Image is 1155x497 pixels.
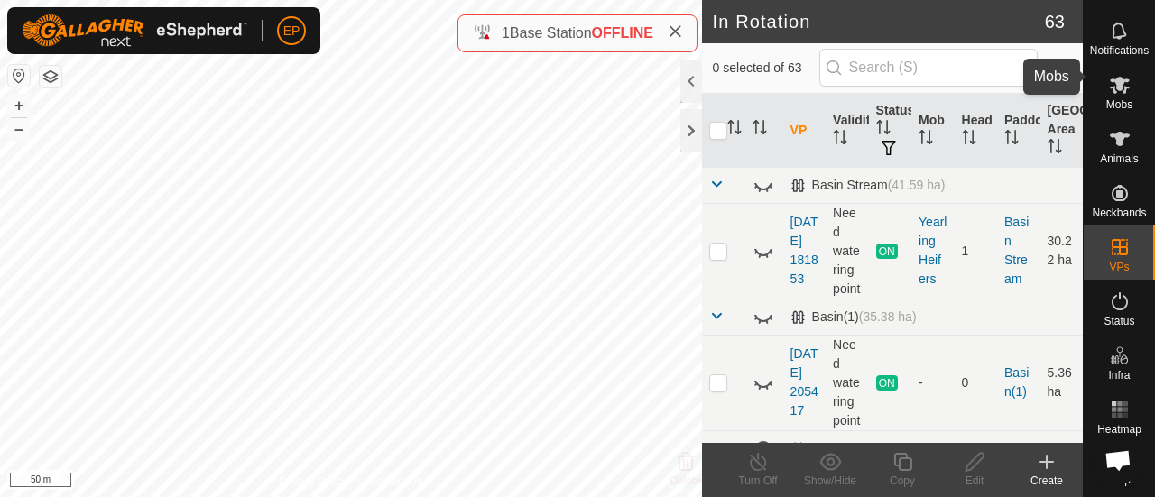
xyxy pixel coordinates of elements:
[955,203,997,299] td: 1
[1040,335,1083,430] td: 5.36 ha
[919,133,933,147] p-sorticon: Activate to sort
[869,94,911,168] th: Status
[713,11,1045,32] h2: In Rotation
[826,335,868,430] td: Need watering point
[1100,153,1139,164] span: Animals
[911,94,954,168] th: Mob
[866,473,938,489] div: Copy
[790,215,818,286] a: [DATE] 181853
[790,346,818,418] a: [DATE] 205417
[1084,442,1155,492] a: Help
[1104,316,1134,327] span: Status
[962,133,976,147] p-sorticon: Activate to sort
[833,133,847,147] p-sorticon: Activate to sort
[1108,474,1131,485] span: Help
[888,178,946,192] span: (41.59 ha)
[1109,262,1129,272] span: VPs
[1090,45,1149,56] span: Notifications
[8,65,30,87] button: Reset Map
[790,178,946,193] div: Basin Stream
[826,94,868,168] th: Validity
[1004,133,1019,147] p-sorticon: Activate to sort
[502,25,510,41] span: 1
[8,118,30,140] button: –
[1004,215,1029,286] a: Basin Stream
[859,309,917,324] span: (35.38 ha)
[790,309,917,325] div: Basin(1)
[876,123,891,137] p-sorticon: Activate to sort
[1108,370,1130,381] span: Infra
[510,25,592,41] span: Base Station
[722,473,794,489] div: Turn Off
[955,94,997,168] th: Head
[1048,142,1062,156] p-sorticon: Activate to sort
[955,335,997,430] td: 0
[783,94,826,168] th: VP
[1011,473,1083,489] div: Create
[919,373,947,392] div: -
[819,49,1038,87] input: Search (S)
[1040,94,1083,168] th: [GEOGRAPHIC_DATA] Area
[1092,207,1146,218] span: Neckbands
[753,123,767,137] p-sorticon: Activate to sort
[1045,8,1065,35] span: 63
[902,441,960,456] span: (11.69 ha)
[727,123,742,137] p-sorticon: Activate to sort
[1106,99,1132,110] span: Mobs
[826,203,868,299] td: Need watering point
[919,213,947,289] div: Yearling Heifers
[1094,436,1142,484] div: Open chat
[1097,424,1141,435] span: Heatmap
[713,59,819,78] span: 0 selected of 63
[592,25,653,41] span: OFFLINE
[794,473,866,489] div: Show/Hide
[876,244,898,259] span: ON
[40,66,61,87] button: Map Layers
[790,441,960,456] div: Bottom Fairview
[938,473,1011,489] div: Edit
[997,94,1039,168] th: Paddock
[876,375,898,391] span: ON
[368,474,421,490] a: Contact Us
[280,474,347,490] a: Privacy Policy
[22,14,247,47] img: Gallagher Logo
[1004,365,1029,399] a: Basin(1)
[1040,203,1083,299] td: 30.22 ha
[283,22,300,41] span: EP
[8,95,30,116] button: +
